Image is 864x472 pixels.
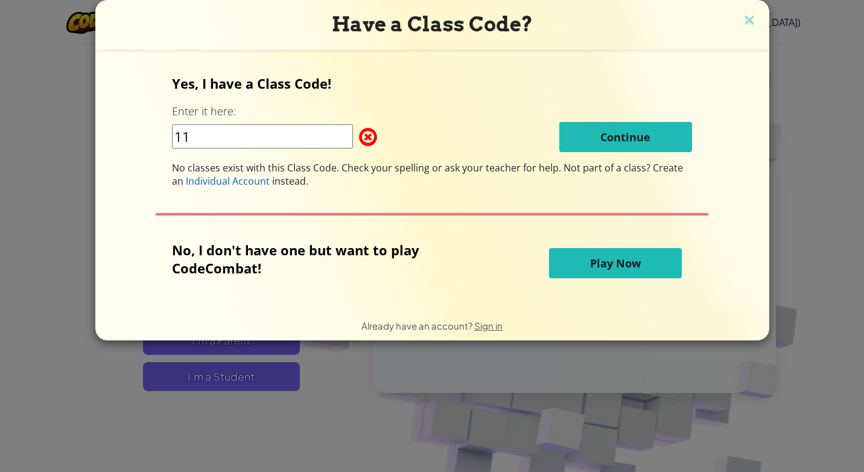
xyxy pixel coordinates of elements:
button: Continue [559,122,692,152]
p: Yes, I have a Class Code! [172,74,692,92]
span: Play Now [590,256,641,270]
span: Already have an account? [361,320,474,331]
a: Sign in [474,320,503,331]
span: No classes exist with this Class Code. Check your spelling or ask your teacher for help. [172,161,564,174]
label: Enter it here: [172,104,236,119]
span: Not part of a class? Create an [172,161,683,188]
span: Continue [600,130,650,144]
span: Have a Class Code? [332,12,533,36]
button: Play Now [549,248,682,278]
p: No, I don't have one but want to play CodeCombat! [172,241,478,277]
span: Individual Account [186,174,270,188]
img: close icon [742,12,757,30]
span: instead. [270,174,308,188]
